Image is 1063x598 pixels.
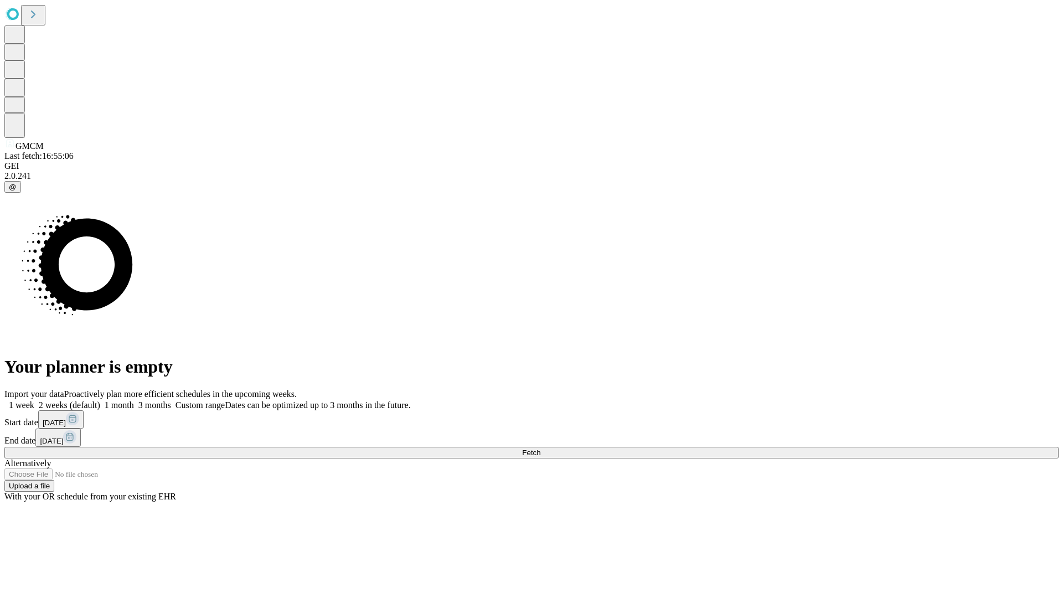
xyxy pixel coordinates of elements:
[4,171,1059,181] div: 2.0.241
[4,458,51,468] span: Alternatively
[9,400,34,410] span: 1 week
[4,410,1059,429] div: Start date
[39,400,100,410] span: 2 weeks (default)
[4,389,64,399] span: Import your data
[4,161,1059,171] div: GEI
[225,400,410,410] span: Dates can be optimized up to 3 months in the future.
[522,448,540,457] span: Fetch
[64,389,297,399] span: Proactively plan more efficient schedules in the upcoming weeks.
[105,400,134,410] span: 1 month
[138,400,171,410] span: 3 months
[4,151,74,161] span: Last fetch: 16:55:06
[16,141,44,151] span: GMCM
[4,181,21,193] button: @
[176,400,225,410] span: Custom range
[38,410,84,429] button: [DATE]
[35,429,81,447] button: [DATE]
[9,183,17,191] span: @
[4,429,1059,447] div: End date
[40,437,63,445] span: [DATE]
[4,492,176,501] span: With your OR schedule from your existing EHR
[4,447,1059,458] button: Fetch
[4,357,1059,377] h1: Your planner is empty
[4,480,54,492] button: Upload a file
[43,419,66,427] span: [DATE]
